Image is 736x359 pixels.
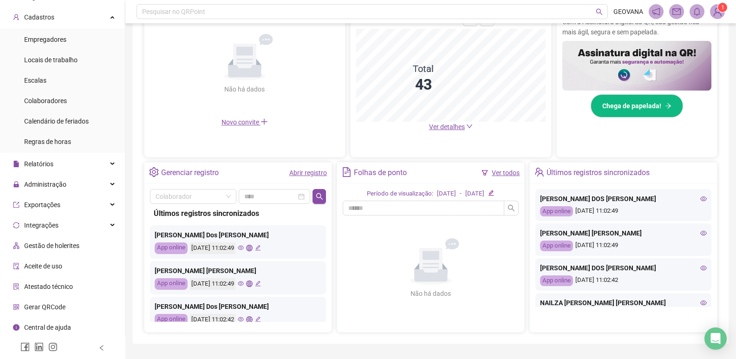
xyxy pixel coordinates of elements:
span: instagram [48,342,58,352]
span: solution [13,283,20,290]
span: arrow-right [665,103,671,109]
div: [DATE] 11:02:42 [540,275,707,286]
div: NAILZA [PERSON_NAME] [PERSON_NAME] [540,298,707,308]
span: Gestão de holerites [24,242,79,249]
span: bell [693,7,701,16]
div: [DATE] 11:02:49 [540,241,707,251]
p: Com a Assinatura Digital da QR, sua gestão fica mais ágil, segura e sem papelada. [562,17,711,37]
span: Ver detalhes [429,123,465,131]
span: lock [13,181,20,188]
div: App online [540,241,573,251]
span: Relatórios [24,160,53,168]
div: - [460,189,462,199]
span: eye [238,281,244,287]
span: search [316,193,323,200]
span: linkedin [34,342,44,352]
span: setting [149,167,159,177]
div: Últimos registros sincronizados [154,208,322,219]
span: Empregadores [24,36,66,43]
a: Ver detalhes down [429,123,473,131]
span: facebook [20,342,30,352]
span: export [13,202,20,208]
span: global [246,316,252,322]
span: edit [488,190,494,196]
span: Aceite de uso [24,262,62,270]
span: 1 [721,4,724,11]
span: team [534,167,544,177]
div: Últimos registros sincronizados [547,165,650,181]
div: Folhas de ponto [354,165,407,181]
span: search [508,204,515,212]
span: left [98,345,105,351]
span: Cadastros [24,13,54,21]
span: plus [261,118,268,125]
span: eye [700,265,707,271]
span: Locais de trabalho [24,56,78,64]
span: mail [672,7,681,16]
div: Não há dados [202,84,287,94]
span: Administração [24,181,66,188]
div: [PERSON_NAME] [PERSON_NAME] [155,266,321,276]
span: sync [13,222,20,228]
span: edit [255,316,261,322]
span: Integrações [24,222,59,229]
div: [PERSON_NAME] Dos [PERSON_NAME] [155,230,321,240]
img: 93960 [710,5,724,19]
span: Exportações [24,201,60,209]
span: eye [700,230,707,236]
div: App online [540,206,573,217]
span: Regras de horas [24,138,71,145]
span: Escalas [24,77,46,84]
span: down [466,123,473,130]
span: Gerar QRCode [24,303,65,311]
div: App online [155,314,188,326]
span: edit [255,281,261,287]
span: notification [652,7,660,16]
span: file-text [342,167,352,177]
span: eye [700,300,707,306]
span: user-add [13,14,20,20]
div: App online [155,278,188,290]
span: Novo convite [221,118,268,126]
div: [DATE] 11:02:49 [190,242,235,254]
div: [PERSON_NAME] DOS [PERSON_NAME] [540,263,707,273]
div: Período de visualização: [367,189,433,199]
span: Calendário de feriados [24,117,89,125]
span: eye [238,245,244,251]
span: audit [13,263,20,269]
img: banner%2F02c71560-61a6-44d4-94b9-c8ab97240462.png [562,41,711,91]
span: Atestado técnico [24,283,73,290]
a: Ver todos [492,169,520,176]
div: [PERSON_NAME] [PERSON_NAME] [540,228,707,238]
div: [DATE] 11:02:42 [190,314,235,326]
span: file [13,161,20,167]
div: [DATE] 11:02:49 [190,278,235,290]
span: Colaboradores [24,97,67,104]
span: global [246,245,252,251]
sup: Atualize o seu contato no menu Meus Dados [718,3,727,12]
div: [PERSON_NAME] DOS [PERSON_NAME] [540,194,707,204]
span: Chega de papelada! [602,101,661,111]
span: filter [482,170,488,176]
span: eye [700,196,707,202]
span: apartment [13,242,20,249]
span: GEOVANA [613,7,643,17]
div: [PERSON_NAME] Dos [PERSON_NAME] [155,301,321,312]
div: Não há dados [388,288,474,299]
span: search [596,8,603,15]
span: qrcode [13,304,20,310]
span: global [246,281,252,287]
span: edit [255,245,261,251]
div: [DATE] [465,189,484,199]
div: [DATE] [437,189,456,199]
span: eye [238,316,244,322]
span: Central de ajuda [24,324,71,331]
div: App online [540,275,573,286]
div: Gerenciar registro [161,165,219,181]
button: Chega de papelada! [591,94,683,117]
div: App online [155,242,188,254]
a: Abrir registro [289,169,327,176]
div: [DATE] 11:02:49 [540,206,707,217]
div: Open Intercom Messenger [704,327,727,350]
span: info-circle [13,324,20,331]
